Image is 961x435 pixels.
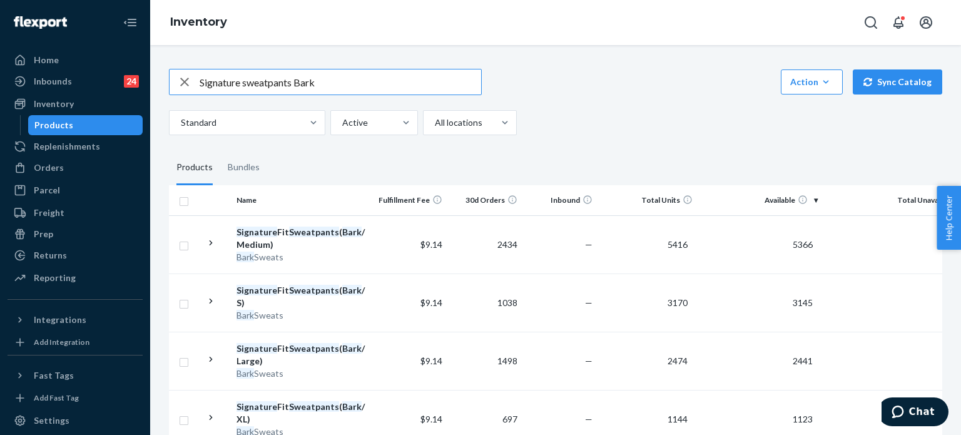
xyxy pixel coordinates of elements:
[372,185,447,215] th: Fulfillment Fee
[663,239,693,250] span: 5416
[34,272,76,284] div: Reporting
[585,356,592,366] span: —
[788,297,818,308] span: 3145
[289,343,339,354] em: Sweatpants
[447,185,522,215] th: 30d Orders
[447,332,522,390] td: 1498
[663,297,693,308] span: 3170
[886,10,911,35] button: Open notifications
[342,401,362,412] em: Bark
[236,226,367,251] div: Fit ( / Medium)
[236,251,367,264] div: Sweats
[522,185,597,215] th: Inbound
[663,414,693,424] span: 1144
[236,284,367,309] div: Fit ( / S)
[236,310,254,320] em: Bark
[236,343,277,354] em: Signature
[790,76,833,88] div: Action
[124,75,139,88] div: 24
[8,335,143,350] a: Add Integration
[236,285,277,295] em: Signature
[14,16,67,29] img: Flexport logo
[236,401,277,412] em: Signature
[34,119,73,131] div: Products
[180,116,181,129] input: Standard
[8,391,143,406] a: Add Fast Tag
[34,392,79,403] div: Add Fast Tag
[236,309,367,322] div: Sweats
[342,343,362,354] em: Bark
[420,356,442,366] span: $9.14
[8,50,143,70] a: Home
[34,207,64,219] div: Freight
[170,15,227,29] a: Inventory
[8,71,143,91] a: Inbounds24
[342,227,362,237] em: Bark
[597,185,698,215] th: Total Units
[8,224,143,244] a: Prep
[8,268,143,288] a: Reporting
[420,239,442,250] span: $9.14
[34,54,59,66] div: Home
[236,368,254,379] em: Bark
[853,69,942,95] button: Sync Catalog
[434,116,435,129] input: All locations
[781,69,843,95] button: Action
[34,98,74,110] div: Inventory
[289,227,339,237] em: Sweatpants
[585,239,592,250] span: —
[8,366,143,386] button: Fast Tags
[34,369,74,382] div: Fast Tags
[289,401,339,412] em: Sweatpants
[447,274,522,332] td: 1038
[420,297,442,308] span: $9.14
[8,310,143,330] button: Integrations
[788,239,818,250] span: 5366
[8,180,143,200] a: Parcel
[236,227,277,237] em: Signature
[34,249,67,262] div: Returns
[236,401,367,426] div: Fit ( / XL)
[34,184,60,197] div: Parcel
[236,252,254,262] em: Bark
[231,185,372,215] th: Name
[34,161,64,174] div: Orders
[34,228,53,240] div: Prep
[8,245,143,265] a: Returns
[228,150,260,185] div: Bundles
[8,203,143,223] a: Freight
[8,136,143,156] a: Replenishments
[236,342,367,367] div: Fit ( / Large)
[937,186,961,250] button: Help Center
[118,10,143,35] button: Close Navigation
[341,116,342,129] input: Active
[788,414,818,424] span: 1123
[663,356,693,366] span: 2474
[788,356,818,366] span: 2441
[28,115,143,135] a: Products
[34,337,89,347] div: Add Integration
[882,397,948,429] iframe: Opens a widget where you can chat to one of our agents
[34,140,100,153] div: Replenishments
[698,185,823,215] th: Available
[447,215,522,274] td: 2434
[8,158,143,178] a: Orders
[160,4,237,41] ol: breadcrumbs
[34,314,86,326] div: Integrations
[34,75,72,88] div: Inbounds
[8,94,143,114] a: Inventory
[176,150,213,185] div: Products
[342,285,362,295] em: Bark
[858,10,883,35] button: Open Search Box
[420,414,442,424] span: $9.14
[585,297,592,308] span: —
[8,411,143,431] a: Settings
[236,367,367,380] div: Sweats
[289,285,339,295] em: Sweatpants
[34,414,69,427] div: Settings
[200,69,481,95] input: Search inventory by name or sku
[913,10,938,35] button: Open account menu
[585,414,592,424] span: —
